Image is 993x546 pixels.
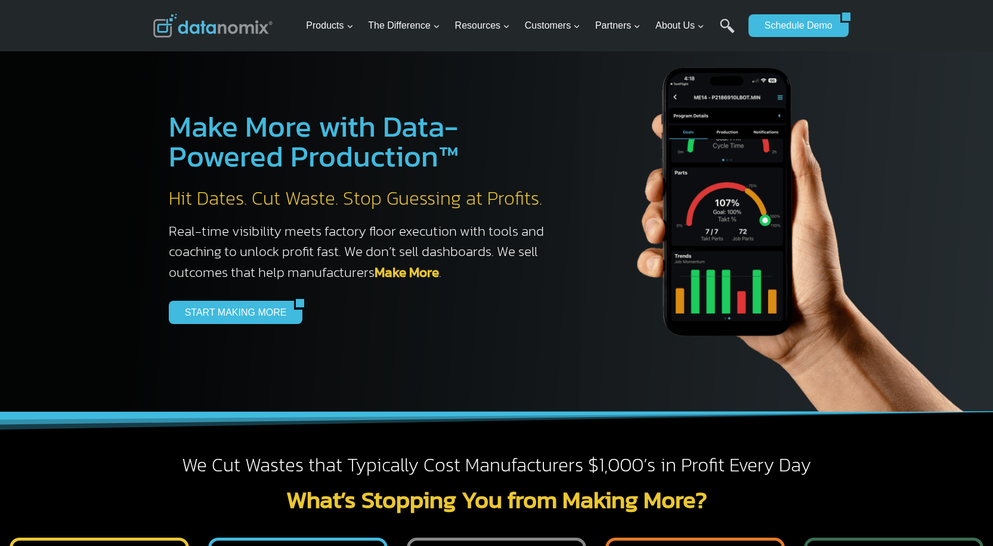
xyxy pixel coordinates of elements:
span: Customers [525,18,580,33]
span: The Difference [368,18,440,33]
h3: Real-time visibility meets factory floor execution with tools and coaching to unlock profit fast.... [169,221,556,283]
span: Partners [595,18,641,33]
span: Products [306,18,353,33]
a: START MAKING MORE [169,301,295,323]
span: About Us [655,18,704,33]
h2: Hit Dates. Cut Waste. Stop Guessing at Profits. [169,186,556,211]
img: Datanomix [153,14,273,38]
h1: Make More with Data-Powered Production™ [169,112,556,171]
a: Search [720,18,735,45]
nav: Primary Navigation [301,7,743,45]
span: Resources [455,18,510,33]
a: Make More [375,262,439,282]
h2: We Cut Wastes that Typically Cost Manufacturers $1,000’s in Profit Every Day [153,453,840,478]
a: Schedule Demo [748,14,840,37]
h2: What’s Stopping You from Making More? [153,488,840,511]
iframe: Popup CTA [6,335,197,540]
